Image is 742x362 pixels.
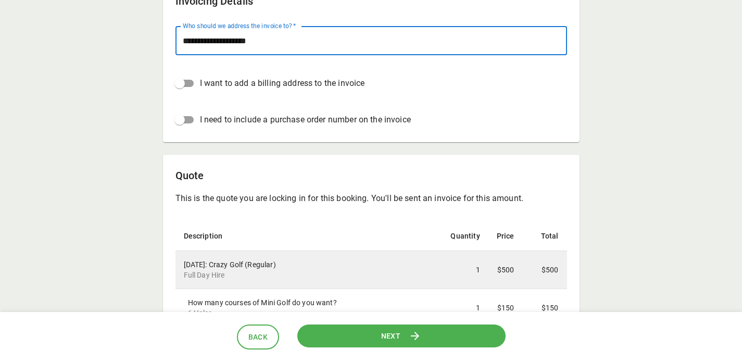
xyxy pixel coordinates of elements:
[522,221,567,251] th: Total
[200,77,365,90] span: I want to add a billing address to the invoice
[522,251,567,289] td: $500
[522,289,567,327] td: $150
[237,324,280,350] button: Back
[188,308,434,318] p: 6 Holes
[442,251,488,289] td: 1
[183,21,296,30] label: Who should we address the invoice to?
[184,270,434,280] p: Full Day Hire
[488,251,523,289] td: $500
[200,114,411,126] span: I need to include a purchase order number on the invoice
[442,289,488,327] td: 1
[175,192,567,205] p: This is the quote you are locking in for this booking. You'll be sent an invoice for this amount.
[248,331,268,344] span: Back
[381,330,401,343] span: Next
[297,324,506,348] button: Next
[442,221,488,251] th: Quantity
[188,297,434,318] div: How many courses of Mini Golf do you want?
[175,221,443,251] th: Description
[175,167,567,184] h2: Quote
[488,289,523,327] td: $150
[184,259,434,280] div: [DATE]: Crazy Golf (Regular)
[488,221,523,251] th: Price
